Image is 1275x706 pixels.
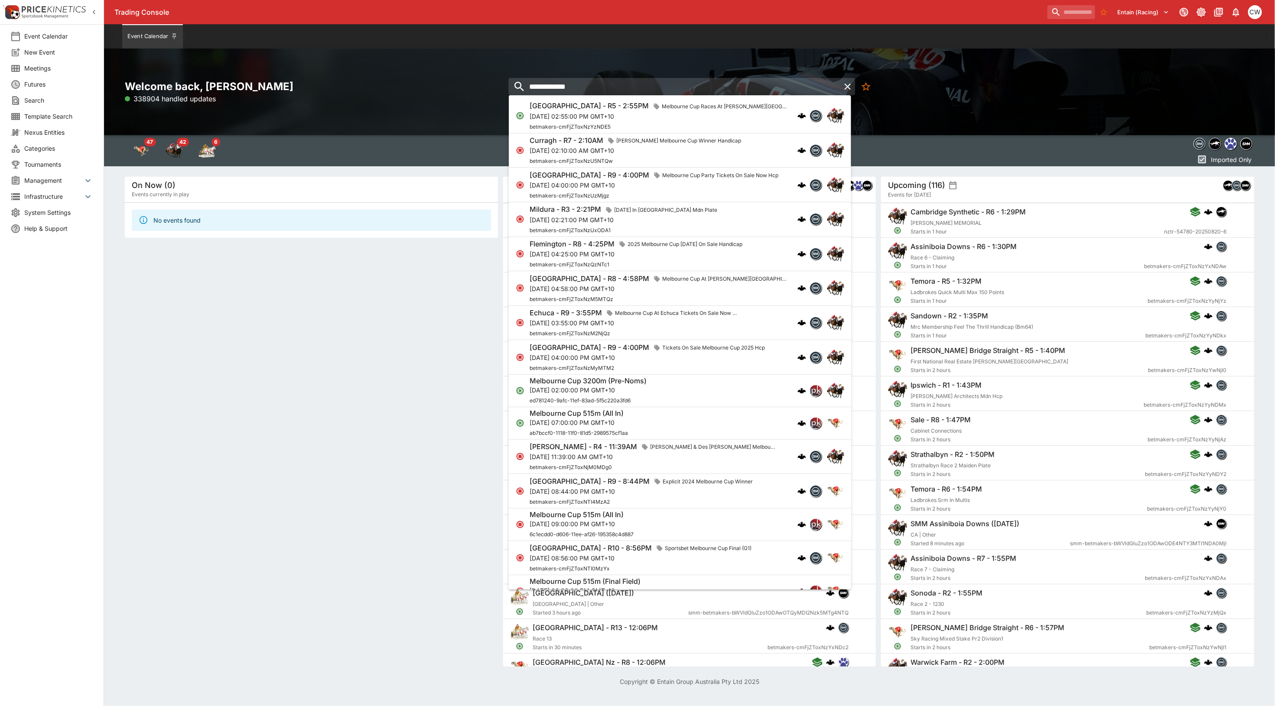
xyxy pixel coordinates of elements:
img: betmakers.png [1217,588,1226,598]
p: [DATE] 02:10:00 AM GMT+10 [530,146,745,155]
span: ed781240-9afc-11ef-83ad-5f5c220a3fd6 [530,397,631,404]
img: greyhound_racing.png [888,622,907,641]
span: 47 [144,138,156,146]
img: betmakers.png [810,179,821,191]
img: logo-cerberus.svg [797,111,806,120]
img: Sportsbook Management [22,14,68,18]
div: cerberus [1204,346,1213,355]
img: logo-cerberus.svg [797,353,806,362]
svg: Closed [516,249,524,258]
svg: Open [894,400,902,408]
div: Christopher Winter [1248,5,1262,19]
svg: Open [894,434,902,442]
h6: [GEOGRAPHIC_DATA] Nz - R8 - 12:06PM [533,658,666,667]
img: nztr.png [1223,181,1233,190]
img: logo-cerberus.svg [1204,346,1213,355]
div: betmakers [810,179,822,191]
p: [DATE] 02:21:00 PM GMT+10 [530,215,721,224]
img: betmakers.png [1217,623,1226,632]
input: search [1047,5,1095,19]
img: betmakers.png [1217,484,1226,494]
span: 42 [177,138,189,146]
div: cerberus [1204,207,1213,216]
img: greyhound_racing.png [827,516,844,533]
span: Events for [DATE] [888,191,931,199]
div: No events found [153,212,201,228]
img: logo-cerberus.svg [1204,277,1213,285]
p: [DATE] 04:58:00 PM GMT+10 [530,284,790,293]
img: logo-cerberus.svg [797,146,806,155]
span: Melbourne Cup Party Tickets On Sale Now Hcp [659,171,782,180]
span: smm-betmakers-bWVldGluZzo1ODAwOTQyMDI2Nzk5MTg4NTQ [688,609,849,617]
svg: Open [894,227,902,234]
h6: Mildura - R3 - 2:21PM [530,205,601,214]
button: settings [949,181,957,190]
div: grnz [1225,138,1237,150]
img: logo-cerberus.svg [797,181,806,189]
img: logo-cerberus.svg [1204,415,1213,424]
button: No Bookmarks [1097,5,1111,19]
div: nztr [1216,207,1227,217]
div: betmakers [810,213,822,225]
img: greyhound_racing.png [827,583,844,600]
span: Meetings [24,64,93,73]
svg: Closed [516,318,524,327]
img: horse_racing.png [888,241,907,260]
div: betmakers [1216,415,1227,425]
h6: Assiniboia Downs - R7 - 1:55PM [911,554,1016,563]
span: Starts in 1 hour [911,262,1144,271]
div: betmakers [1216,241,1227,252]
div: cerberus [1204,242,1213,251]
img: pricekinetics.png [810,519,821,530]
div: Event type filters [1192,135,1254,152]
h6: [GEOGRAPHIC_DATA] - R9 - 4:00PM [530,343,649,352]
svg: Open [894,330,902,338]
img: horse_racing.png [827,349,844,366]
span: betmakers-cmFjZToxNzYxNDAw [1145,262,1227,271]
img: pricekinetics.png [810,586,821,597]
img: betmakers.png [1217,242,1226,251]
div: cerberus [797,284,806,292]
span: Race 6 - Claiming [911,254,954,261]
button: Select Tenant [1112,5,1174,19]
img: betmakers.png [810,352,821,363]
span: Search [24,96,93,105]
img: betmakers.png [1217,554,1226,563]
div: nztr [1223,180,1233,191]
h6: [PERSON_NAME] - R4 - 11:39AM [530,442,637,451]
h6: Temora - R5 - 1:32PM [911,277,982,286]
img: PriceKinetics [22,6,86,13]
div: cerberus [797,111,806,120]
img: horse_racing.png [888,380,907,399]
img: betmakers.png [1217,450,1226,459]
h6: Echuca - R9 - 3:55PM [530,308,602,317]
img: logo-cerberus.svg [1204,658,1213,667]
div: betmakers [810,282,822,294]
button: Toggle light/dark mode [1194,4,1209,20]
span: Starts in 1 hour [911,331,1145,340]
img: betmakers.png [1217,311,1226,321]
img: horse_racing.png [827,279,844,297]
p: Imported Only [1211,155,1252,164]
div: betmakers [1232,180,1242,191]
h6: SMM Assiniboia Downs ([DATE]) [911,519,1019,528]
span: Starts in 1 hour [911,297,1148,305]
svg: Closed [516,181,524,189]
span: Ladbrokes Quick Multi Max 150 Points [911,289,1004,295]
div: cerberus [797,419,806,427]
img: samemeetingmulti.png [1241,181,1250,190]
div: cerberus [797,249,806,258]
img: horse_racing.png [827,211,844,228]
img: betmakers.png [1217,657,1226,667]
img: logo-cerberus.svg [797,284,806,292]
div: Event type filters [125,135,224,166]
h6: [PERSON_NAME] Bridge Straight - R5 - 1:40PM [911,346,1065,355]
span: betmakers-cmFjZToxNzYyNjYz [1148,297,1227,305]
img: nztr.png [1217,207,1226,217]
div: nztr [1209,138,1221,150]
img: betmakers.png [1217,346,1226,355]
div: grnz [853,180,864,191]
img: betmakers.png [1217,415,1226,424]
svg: Open [516,386,524,395]
div: cerberus [797,215,806,223]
